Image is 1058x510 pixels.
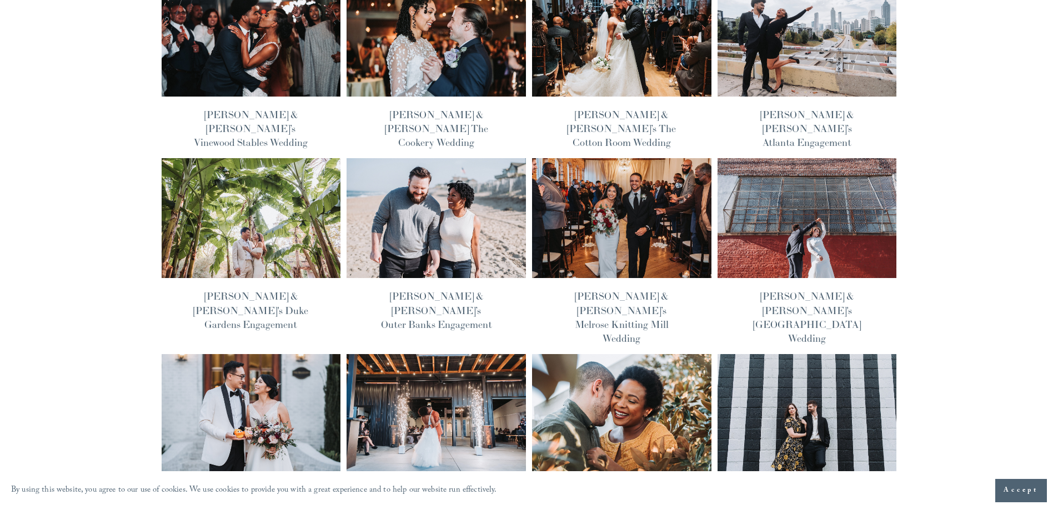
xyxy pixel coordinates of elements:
[346,158,527,279] img: Lauren &amp; Ian’s Outer Banks Engagement
[11,483,497,499] p: By using this website, you agree to our use of cookies. We use cookies to provide you with a grea...
[716,354,897,474] img: Adrienne &amp; Michael's Goldsboro Engagement
[575,290,669,345] a: [PERSON_NAME] & [PERSON_NAME]’s Melrose Knitting Mill Wedding
[161,354,342,474] img: Justine &amp; Xinli’s The Bradford Wedding
[385,108,488,149] a: [PERSON_NAME] & [PERSON_NAME] The Cookery Wedding
[760,108,854,149] a: [PERSON_NAME] & [PERSON_NAME]’s Atlanta Engagement
[193,290,308,330] a: [PERSON_NAME] & [PERSON_NAME]'s Duke Gardens Engagement
[716,158,897,279] img: Emily &amp; Stephen's Brooklyn Green Building Wedding
[1004,485,1039,496] span: Accept
[381,290,492,330] a: [PERSON_NAME] & [PERSON_NAME]’s Outer Banks Engagement
[161,158,342,279] img: Francesca &amp; George's Duke Gardens Engagement
[346,354,527,474] img: Shamir &amp; Keegan’s The Meadows Raleigh Wedding
[567,108,676,149] a: [PERSON_NAME] & [PERSON_NAME]’s The Cotton Room Wedding
[531,158,712,279] img: Francesca &amp; Mike’s Melrose Knitting Mill Wedding
[753,290,861,345] a: [PERSON_NAME] & [PERSON_NAME]'s [GEOGRAPHIC_DATA] Wedding
[194,108,308,149] a: [PERSON_NAME] & [PERSON_NAME]’s Vinewood Stables Wedding
[531,354,712,474] img: Alexandria &amp; Ahmed's City Market Engagement
[995,479,1047,502] button: Accept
